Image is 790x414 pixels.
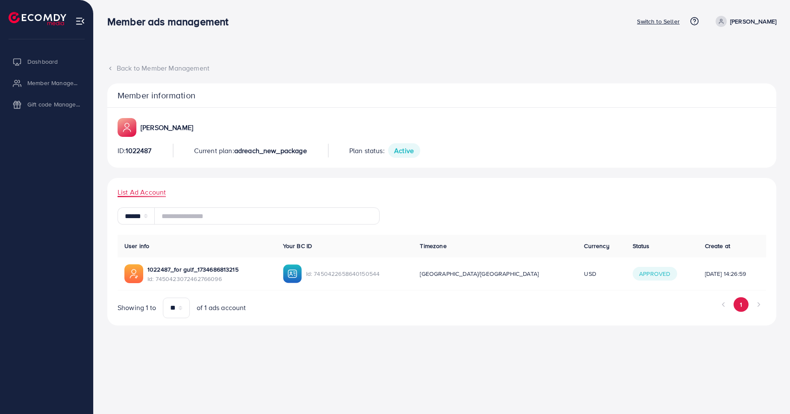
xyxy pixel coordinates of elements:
span: Showing 1 to [118,303,156,313]
span: Id: 7450423072462766096 [147,275,239,283]
img: ic-ba-acc.ded83a64.svg [283,264,302,283]
button: Go to page 1 [734,297,749,312]
p: ID: [118,145,152,156]
p: 1022487_for gulf_1734686813215 [147,264,239,275]
div: Back to Member Management [107,63,776,73]
p: [PERSON_NAME] [141,122,193,133]
ul: Pagination [716,297,766,312]
span: USD [584,269,596,278]
span: Status [633,242,650,250]
span: Currency [584,242,609,250]
img: logo [9,12,66,25]
span: of 1 ads account [197,303,246,313]
p: Plan status: [349,145,420,156]
img: ic-ads-acc.e4c84228.svg [124,264,143,283]
span: Timezone [420,242,446,250]
span: Approved [633,267,677,281]
div: [DATE] 14:26:59 [705,269,759,278]
p: Switch to Seller [637,16,680,27]
p: [PERSON_NAME] [730,16,776,27]
h3: Member ads management [107,15,235,28]
span: List Ad Account [118,187,166,197]
p: Current plan: [194,145,307,156]
span: Active [388,143,420,158]
p: Member information [118,90,766,101]
span: adreach_new_package [234,146,307,155]
a: [PERSON_NAME] [712,16,776,27]
span: Id: 7450422658640150544 [306,269,380,278]
span: User info [124,242,149,250]
span: Your BC ID [283,242,312,250]
img: menu [75,16,85,26]
img: ic-member-manager.00abd3e0.svg [118,118,136,137]
span: [GEOGRAPHIC_DATA]/[GEOGRAPHIC_DATA] [420,269,539,278]
span: Create at [705,242,730,250]
span: 1022487 [126,146,151,155]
